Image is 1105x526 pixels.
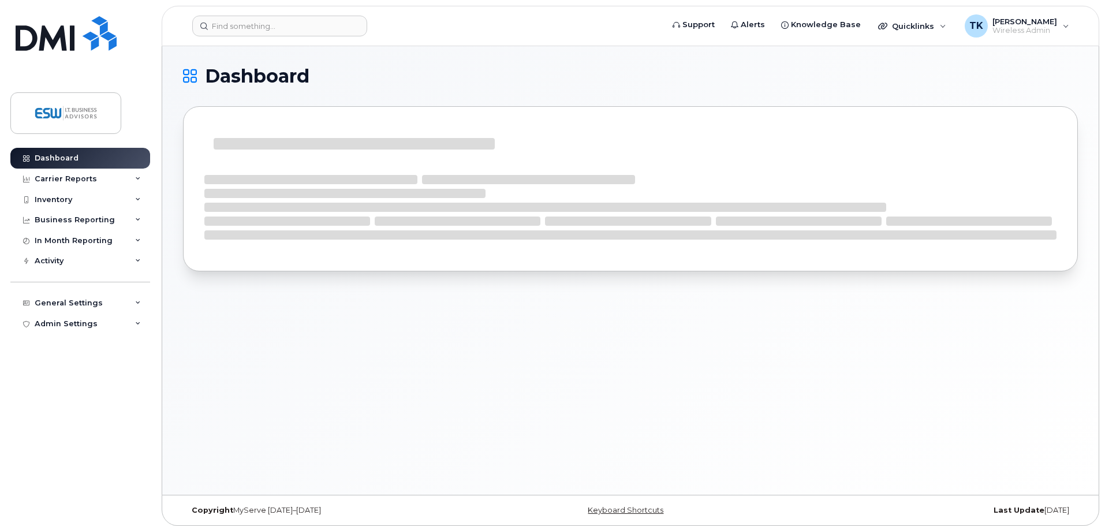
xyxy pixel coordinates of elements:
strong: Copyright [192,506,233,514]
div: MyServe [DATE]–[DATE] [183,506,481,515]
strong: Last Update [994,506,1044,514]
div: [DATE] [779,506,1078,515]
a: Keyboard Shortcuts [588,506,663,514]
span: Dashboard [205,68,309,85]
